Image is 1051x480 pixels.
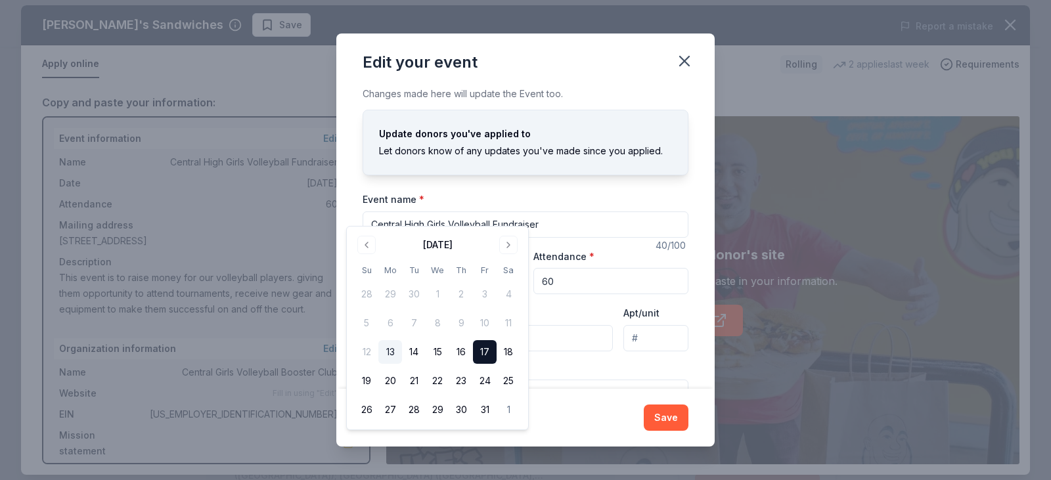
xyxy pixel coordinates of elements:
[378,398,402,422] button: 27
[378,263,402,277] th: Monday
[473,369,497,393] button: 24
[363,86,688,102] div: Changes made here will update the Event too.
[379,126,672,142] div: Update donors you've applied to
[497,369,520,393] button: 25
[473,340,497,364] button: 17
[499,236,518,254] button: Go to next month
[623,307,660,320] label: Apt/unit
[644,404,688,431] button: Save
[449,369,473,393] button: 23
[363,193,424,206] label: Event name
[426,369,449,393] button: 22
[497,263,520,277] th: Saturday
[355,369,378,393] button: 19
[473,263,497,277] th: Friday
[363,211,688,238] input: Spring Fundraiser
[355,263,378,277] th: Sunday
[426,398,449,422] button: 29
[402,340,426,364] button: 14
[402,398,426,422] button: 28
[378,340,402,364] button: 13
[402,263,426,277] th: Tuesday
[379,143,672,159] div: Let donors know of any updates you've made since you applied.
[426,340,449,364] button: 15
[533,250,594,263] label: Attendance
[402,369,426,393] button: 21
[449,340,473,364] button: 16
[656,238,688,253] div: 40 /100
[363,52,478,73] div: Edit your event
[449,398,473,422] button: 30
[497,398,520,422] button: 1
[497,340,520,364] button: 18
[449,263,473,277] th: Thursday
[533,268,688,294] input: 20
[473,398,497,422] button: 31
[378,369,402,393] button: 20
[357,236,376,254] button: Go to previous month
[426,263,449,277] th: Wednesday
[423,237,453,253] div: [DATE]
[355,398,378,422] button: 26
[623,325,688,351] input: #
